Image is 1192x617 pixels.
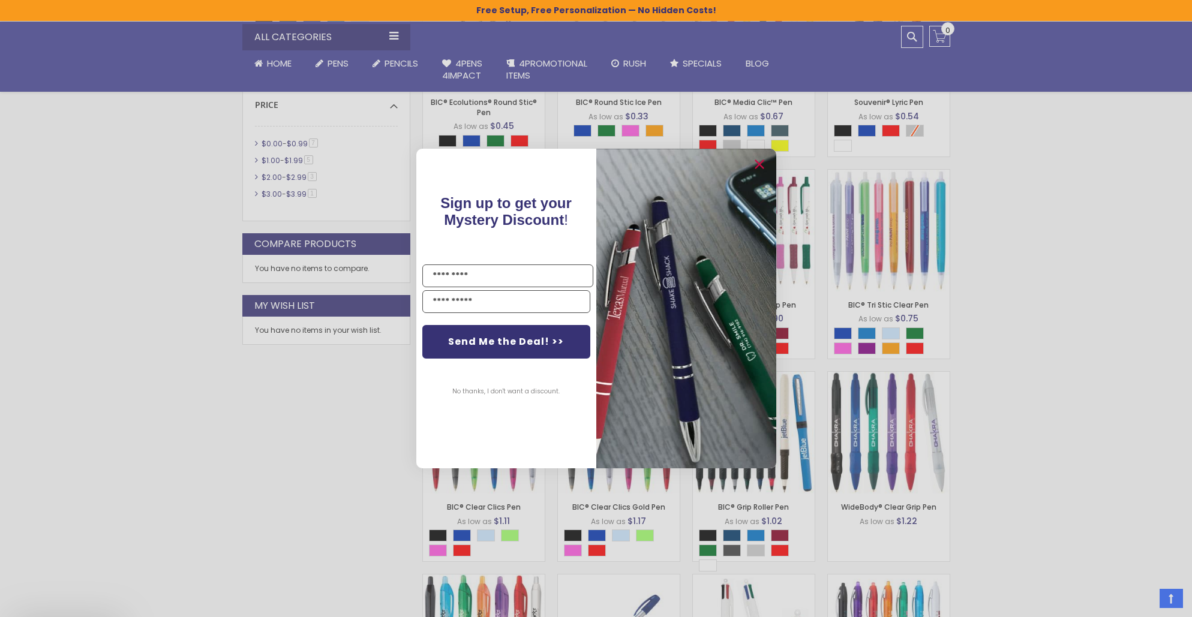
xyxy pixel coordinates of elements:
[446,377,566,407] button: No thanks, I don't want a discount.
[750,155,769,174] button: Close dialog
[440,195,572,228] span: Sign up to get your Mystery Discount
[422,325,590,359] button: Send Me the Deal! >>
[440,195,572,228] span: !
[596,149,776,468] img: pop-up-image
